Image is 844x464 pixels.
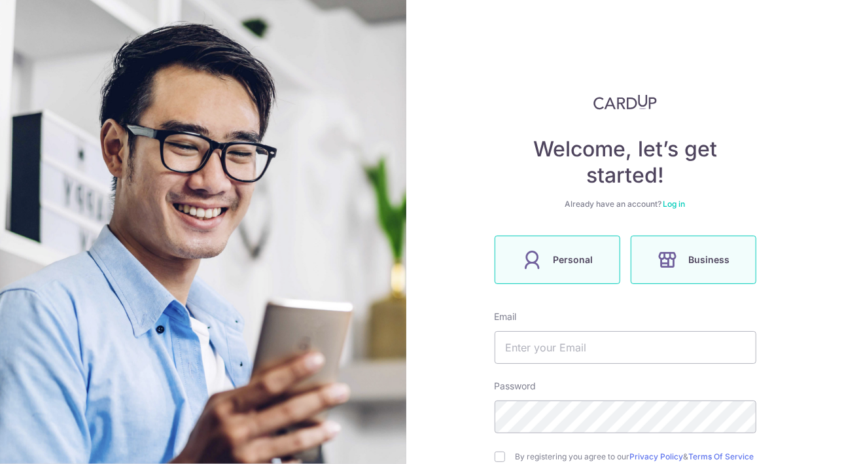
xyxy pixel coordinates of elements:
[593,94,658,110] img: CardUp Logo
[495,199,756,209] div: Already have an account?
[489,236,625,284] a: Personal
[688,252,730,268] span: Business
[625,236,762,284] a: Business
[630,452,684,461] a: Privacy Policy
[495,136,756,188] h4: Welcome, let’s get started!
[495,331,756,364] input: Enter your Email
[663,199,686,209] a: Log in
[553,252,593,268] span: Personal
[689,452,754,461] a: Terms Of Service
[495,380,536,393] label: Password
[495,310,517,323] label: Email
[516,452,756,462] label: By registering you agree to our &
